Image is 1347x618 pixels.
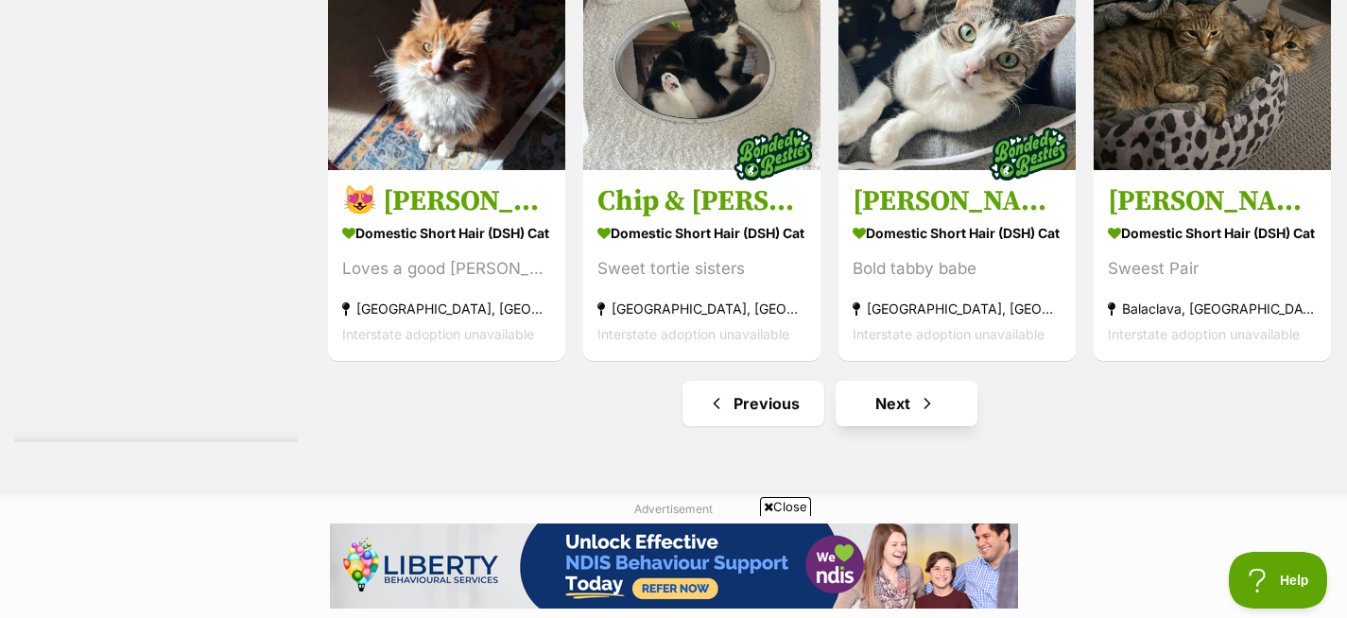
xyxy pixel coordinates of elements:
[838,170,1076,362] a: [PERSON_NAME] & Cali💗 Domestic Short Hair (DSH) Cat Bold tabby babe [GEOGRAPHIC_DATA], [GEOGRAPHI...
[1229,552,1328,609] iframe: Help Scout Beacon - Open
[1108,327,1300,343] span: Interstate adoption unavailable
[597,327,789,343] span: Interstate adoption unavailable
[682,381,824,426] a: Previous page
[1094,170,1331,362] a: [PERSON_NAME] & [PERSON_NAME] Domestic Short Hair (DSH) Cat Sweest Pair Balaclava, [GEOGRAPHIC_DA...
[853,257,1062,283] div: Bold tabby babe
[853,184,1062,220] h3: [PERSON_NAME] & Cali💗
[326,381,1333,426] nav: Pagination
[853,297,1062,322] strong: [GEOGRAPHIC_DATA], [GEOGRAPHIC_DATA]
[853,220,1062,248] strong: Domestic Short Hair (DSH) Cat
[853,327,1045,343] span: Interstate adoption unavailable
[1108,297,1317,322] strong: Balaclava, [GEOGRAPHIC_DATA]
[342,184,551,220] h3: 😻 [PERSON_NAME] ([PERSON_NAME])
[981,108,1076,202] img: bonded besties
[342,220,551,248] strong: Domestic Short Hair (DSH) Cat
[836,381,977,426] a: Next page
[330,524,1018,609] iframe: Advertisement
[583,170,820,362] a: Chip & [PERSON_NAME] Domestic Short Hair (DSH) Cat Sweet tortie sisters [GEOGRAPHIC_DATA], [GEOGR...
[597,257,806,283] div: Sweet tortie sisters
[1108,257,1317,283] div: Sweest Pair
[1108,184,1317,220] h3: [PERSON_NAME] & [PERSON_NAME]
[342,257,551,283] div: Loves a good [PERSON_NAME]!
[328,170,565,362] a: 😻 [PERSON_NAME] ([PERSON_NAME]) Domestic Short Hair (DSH) Cat Loves a good [PERSON_NAME]! [GEOGRA...
[1108,220,1317,248] strong: Domestic Short Hair (DSH) Cat
[597,184,806,220] h3: Chip & [PERSON_NAME]
[597,220,806,248] strong: Domestic Short Hair (DSH) Cat
[342,297,551,322] strong: [GEOGRAPHIC_DATA], [GEOGRAPHIC_DATA]
[342,327,534,343] span: Interstate adoption unavailable
[597,297,806,322] strong: [GEOGRAPHIC_DATA], [GEOGRAPHIC_DATA]
[760,497,811,516] span: Close
[726,108,820,202] img: bonded besties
